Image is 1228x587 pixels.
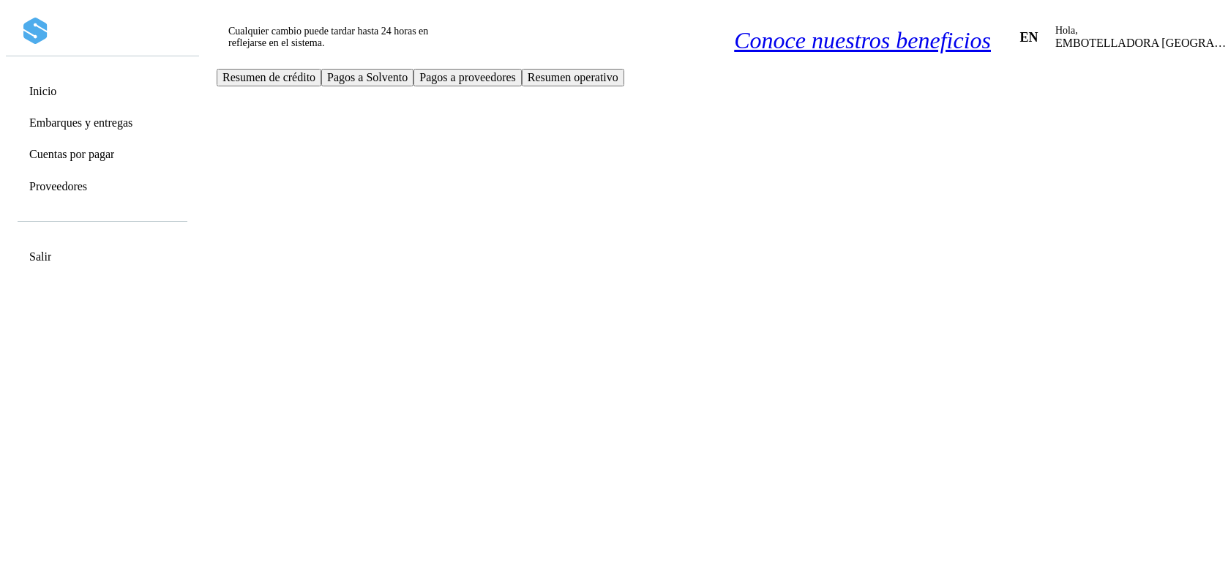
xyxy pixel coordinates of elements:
div: Cualquier cambio puede tardar hasta 24 horas en reflejarse en el sistema. [217,7,435,42]
p: Hola, [997,12,1172,24]
span: Resumen operativo [621,74,731,87]
div: Cuentas por pagar [10,141,181,173]
span: Pagos a proveedores [481,74,598,87]
a: Inicio [30,80,57,94]
a: Cuentas por pagar [30,150,115,164]
a: Embarques y entregas [30,115,133,129]
div: Embarques y entregas [10,106,181,138]
div: Inicio [10,71,181,103]
span: Pagos a Solvento [359,74,457,87]
span: Resumen de crédito [222,74,335,87]
div: Proveedores [10,176,181,209]
a: Proveedores [30,185,88,199]
p: EMBOTELLADORA NIAGARA DE MEXICO [997,24,1172,38]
